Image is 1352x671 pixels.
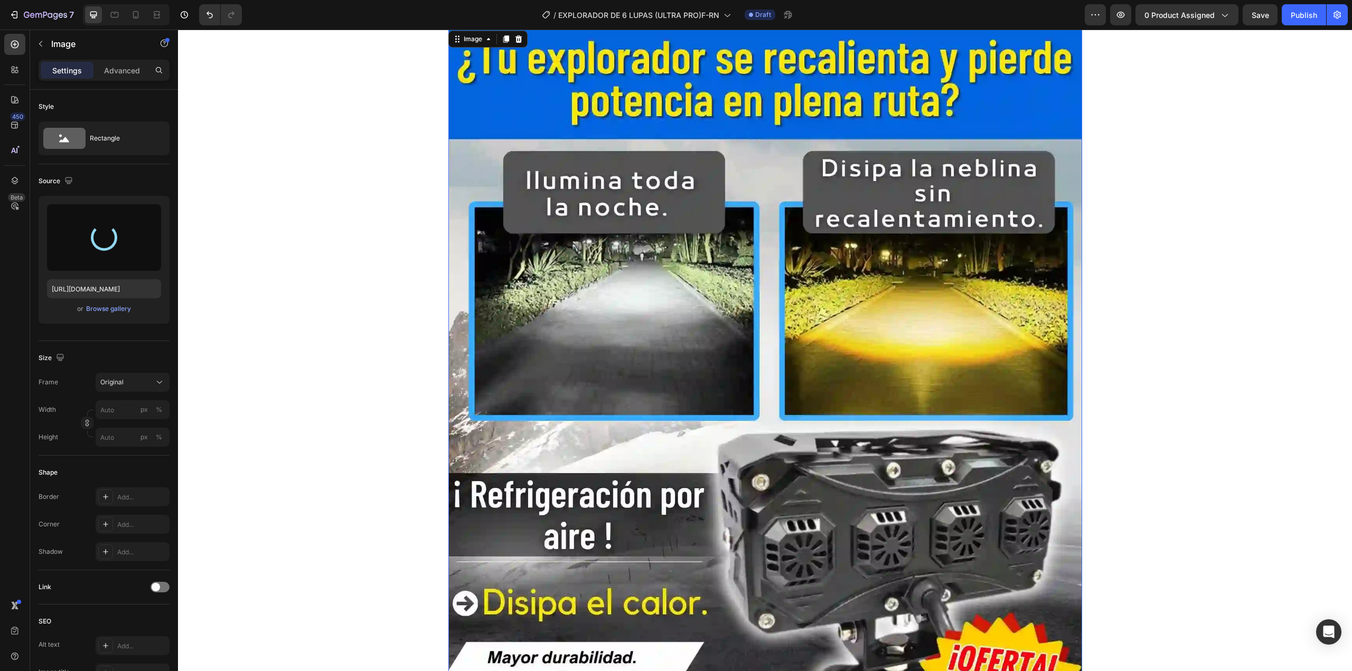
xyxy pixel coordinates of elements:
[96,373,170,392] button: Original
[10,112,25,121] div: 450
[1135,4,1238,25] button: 0 product assigned
[4,4,79,25] button: 7
[156,405,162,414] div: %
[117,493,167,502] div: Add...
[51,37,141,50] p: Image
[47,279,161,298] input: https://example.com/image.jpg
[39,351,67,365] div: Size
[178,30,1352,671] iframe: Design area
[39,640,60,649] div: Alt text
[52,65,82,76] p: Settings
[558,10,719,21] span: EXPLORADOR DE 6 LUPAS (ULTRA PRO)F-RN
[1291,10,1317,21] div: Publish
[140,432,148,442] div: px
[39,547,63,556] div: Shadow
[1316,619,1341,645] div: Open Intercom Messenger
[153,431,165,443] button: px
[1252,11,1269,20] span: Save
[39,174,75,188] div: Source
[1243,4,1278,25] button: Save
[1144,10,1215,21] span: 0 product assigned
[755,10,771,20] span: Draft
[39,405,56,414] label: Width
[199,4,242,25] div: Undo/Redo
[553,10,556,21] span: /
[153,403,165,416] button: px
[39,519,60,529] div: Corner
[77,303,83,315] span: or
[86,304,132,314] button: Browse gallery
[39,102,54,111] div: Style
[69,8,74,21] p: 7
[39,617,51,626] div: SEO
[138,431,151,443] button: %
[140,405,148,414] div: px
[117,641,167,651] div: Add...
[1282,4,1326,25] button: Publish
[138,403,151,416] button: %
[39,432,58,442] label: Height
[39,468,58,477] div: Shape
[90,126,154,150] div: Rectangle
[39,377,58,387] label: Frame
[100,377,124,387] span: Original
[39,582,51,592] div: Link
[96,428,170,447] input: px%
[284,5,306,14] div: Image
[117,547,167,557] div: Add...
[104,65,140,76] p: Advanced
[117,520,167,530] div: Add...
[39,492,59,502] div: Border
[8,193,25,202] div: Beta
[96,400,170,419] input: px%
[156,432,162,442] div: %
